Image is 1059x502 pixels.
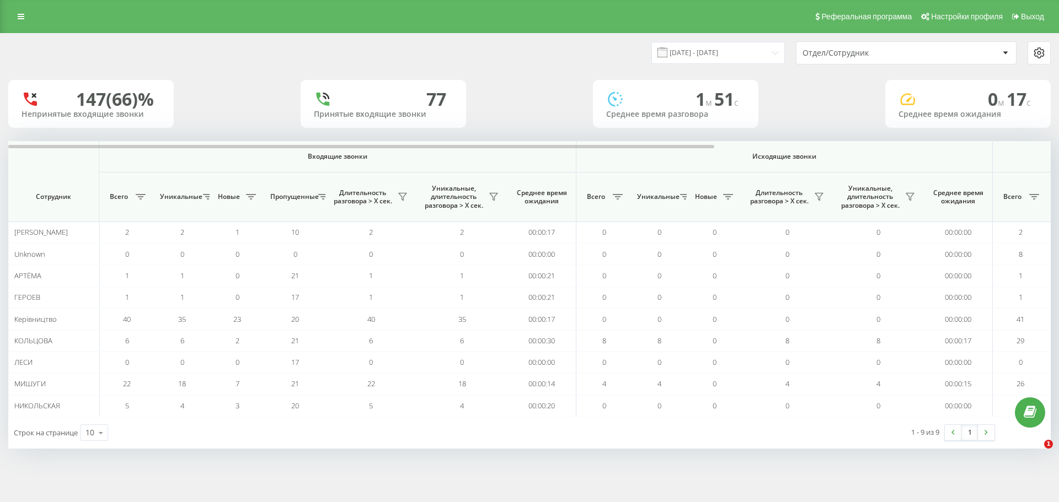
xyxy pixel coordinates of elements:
span: 22 [123,379,131,388]
span: 1 [1019,292,1023,302]
span: 1 [1044,440,1053,449]
span: 0 [988,87,1007,111]
span: 6 [369,336,373,346]
span: 0 [602,227,606,237]
span: 0 [602,292,606,302]
span: Входящие звонки [128,152,547,161]
span: Настройки профиля [931,12,1003,21]
span: 2 [369,227,373,237]
span: 1 [460,292,464,302]
span: 0 [713,227,716,237]
div: Среднее время разговора [606,110,745,119]
div: Непринятые входящие звонки [22,110,161,119]
span: 0 [657,401,661,411]
span: c [1026,96,1031,109]
span: 0 [785,292,789,302]
span: 0 [785,401,789,411]
span: 0 [236,271,239,280]
span: c [734,96,739,109]
span: КОЛЬЦОВА [14,336,52,346]
td: 00:00:00 [924,222,993,243]
span: 22 [367,379,375,388]
span: Всего [105,192,132,201]
span: 18 [178,379,186,388]
td: 00:00:00 [924,352,993,373]
span: 6 [125,336,129,346]
span: 0 [785,227,789,237]
td: 00:00:00 [507,243,576,265]
td: 00:00:00 [924,308,993,330]
span: 2 [460,227,464,237]
span: 0 [125,249,129,259]
span: 20 [291,314,299,324]
span: 0 [236,357,239,367]
span: 3 [236,401,239,411]
span: 8 [1019,249,1023,259]
span: 18 [458,379,466,388]
span: 4 [876,379,880,388]
span: Новые [215,192,243,201]
span: 1 [696,87,714,111]
span: 1 [180,271,184,280]
div: Среднее время ожидания [898,110,1037,119]
span: 4 [460,401,464,411]
span: 21 [291,271,299,280]
span: Выход [1021,12,1044,21]
span: 8 [785,336,789,346]
span: 35 [458,314,466,324]
span: 0 [876,357,880,367]
span: 0 [236,249,239,259]
div: 77 [426,89,446,110]
span: Среднее время ожидания [516,188,568,206]
span: 23 [233,314,241,324]
span: 0 [713,314,716,324]
span: 1 [369,292,373,302]
span: 0 [713,379,716,388]
span: 2 [1019,227,1023,237]
span: 0 [602,314,606,324]
span: 0 [293,249,297,259]
span: Новые [692,192,720,201]
span: 0 [876,249,880,259]
span: 1 [369,271,373,280]
span: АРТЁМА [14,271,41,280]
td: 00:00:17 [507,308,576,330]
div: Отдел/Сотрудник [803,48,934,58]
span: 0 [236,292,239,302]
span: 40 [367,314,375,324]
td: 00:00:00 [924,395,993,417]
span: 0 [125,357,129,367]
span: МИШУГИ [14,379,46,388]
div: 10 [85,427,94,438]
span: 29 [1017,336,1024,346]
span: 0 [602,249,606,259]
span: Пропущенные [270,192,315,201]
span: 5 [125,401,129,411]
span: 0 [713,401,716,411]
span: Длительность разговора > Х сек. [747,188,811,206]
span: 20 [291,401,299,411]
span: 0 [180,249,184,259]
span: 0 [657,292,661,302]
span: 0 [713,271,716,280]
td: 00:00:21 [507,265,576,287]
td: 00:00:00 [507,352,576,373]
span: 41 [1017,314,1024,324]
td: 00:00:17 [924,330,993,352]
span: 0 [602,357,606,367]
span: 4 [602,379,606,388]
span: 0 [180,357,184,367]
span: 0 [460,249,464,259]
span: Реферальная программа [821,12,912,21]
span: 0 [1019,357,1023,367]
span: 6 [460,336,464,346]
span: 5 [369,401,373,411]
span: 8 [876,336,880,346]
span: 40 [123,314,131,324]
td: 00:00:00 [924,265,993,287]
td: 00:00:30 [507,330,576,352]
span: 17 [291,357,299,367]
td: 00:00:21 [507,287,576,308]
span: Unknown [14,249,45,259]
span: 0 [657,227,661,237]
